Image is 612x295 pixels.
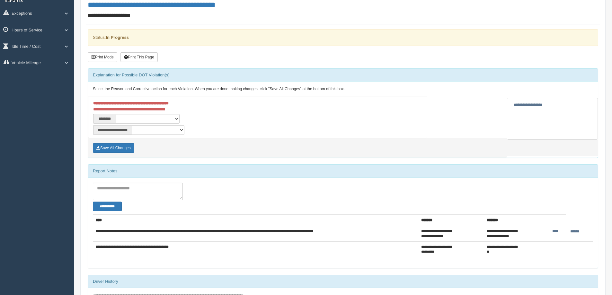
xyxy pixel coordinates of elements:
button: Change Filter Options [93,202,122,211]
div: Explanation for Possible DOT Violation(s) [88,69,598,82]
div: Driver History [88,275,598,288]
button: Print This Page [120,52,158,62]
div: Report Notes [88,165,598,178]
div: Status: [88,29,598,46]
button: Save [93,143,134,153]
button: Print Mode [88,52,117,62]
div: Select the Reason and Corrective action for each Violation. When you are done making changes, cli... [88,82,598,97]
strong: In Progress [106,35,129,40]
